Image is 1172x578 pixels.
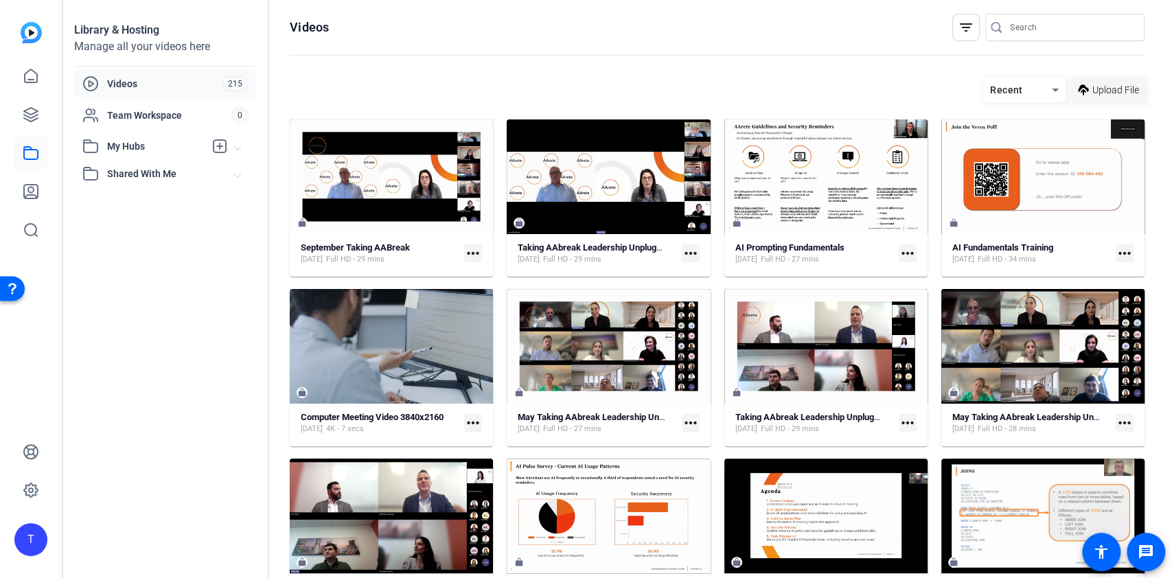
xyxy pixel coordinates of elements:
strong: September Taking AABreak [301,242,410,253]
strong: Computer Meeting Video 3840x2160 [301,412,444,422]
span: [DATE] [518,424,540,435]
span: [DATE] [952,254,974,265]
span: Upload File [1092,83,1139,97]
div: Library & Hosting [74,22,257,38]
mat-icon: more_horiz [1116,414,1134,432]
button: Upload File [1072,78,1145,102]
strong: AI Fundamentals Training [952,242,1053,253]
span: 4K - 7 secs [326,424,364,435]
mat-icon: message [1138,544,1154,560]
mat-icon: more_horiz [899,414,917,432]
span: Full HD - 34 mins [978,254,1036,265]
strong: Taking AAbreak Leadership Unplugged-20251002_133207-Meeting Recording [518,242,823,253]
span: Recent [990,84,1023,95]
span: 0 [231,108,249,123]
a: AI Prompting Fundamentals[DATE]Full HD - 27 mins [735,242,893,265]
mat-icon: more_horiz [682,244,700,262]
a: May Taking AAbreak Leadership Unplugged[DATE]Full HD - 27 mins [518,412,676,435]
a: Computer Meeting Video 3840x2160[DATE]4K - 7 secs [301,412,459,435]
mat-icon: more_horiz [682,414,700,432]
img: blue-gradient.svg [21,22,42,43]
span: Full HD - 27 mins [761,254,819,265]
a: May Taking AAbreak Leadership Unplugged Conversation-20250529_123239-Meeting Recording[DATE]Full ... [952,412,1110,435]
span: Team Workspace [107,108,231,122]
span: Shared With Me [107,167,235,181]
span: Full HD - 29 mins [543,254,601,265]
div: T [14,523,47,556]
mat-icon: more_horiz [464,244,482,262]
span: [DATE] [735,424,757,435]
a: Taking AAbreak Leadership Unplugged[DATE]Full HD - 29 mins [735,412,893,435]
mat-expansion-panel-header: Shared With Me [74,160,257,187]
span: Full HD - 29 mins [761,424,819,435]
h1: Videos [290,19,329,36]
mat-icon: more_horiz [464,414,482,432]
span: [DATE] [735,254,757,265]
input: Search [1010,19,1134,36]
span: [DATE] [952,424,974,435]
mat-icon: filter_list [958,19,974,36]
span: [DATE] [301,424,323,435]
span: [DATE] [518,254,540,265]
strong: Taking AAbreak Leadership Unplugged [735,412,888,422]
span: Full HD - 27 mins [543,424,601,435]
a: Taking AAbreak Leadership Unplugged-20251002_133207-Meeting Recording[DATE]Full HD - 29 mins [518,242,676,265]
a: AI Fundamentals Training[DATE]Full HD - 34 mins [952,242,1110,265]
div: Manage all your videos here [74,38,257,55]
a: September Taking AABreak[DATE]Full HD - 29 mins [301,242,459,265]
mat-icon: more_horiz [899,244,917,262]
span: Videos [107,77,222,91]
span: [DATE] [301,254,323,265]
strong: May Taking AAbreak Leadership Unplugged [518,412,690,422]
mat-icon: accessibility [1093,544,1110,560]
span: 215 [222,76,249,91]
span: Full HD - 28 mins [978,424,1036,435]
mat-expansion-panel-header: My Hubs [74,132,257,160]
span: My Hubs [107,139,205,154]
span: Full HD - 29 mins [326,254,384,265]
mat-icon: more_horiz [1116,244,1134,262]
strong: AI Prompting Fundamentals [735,242,844,253]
